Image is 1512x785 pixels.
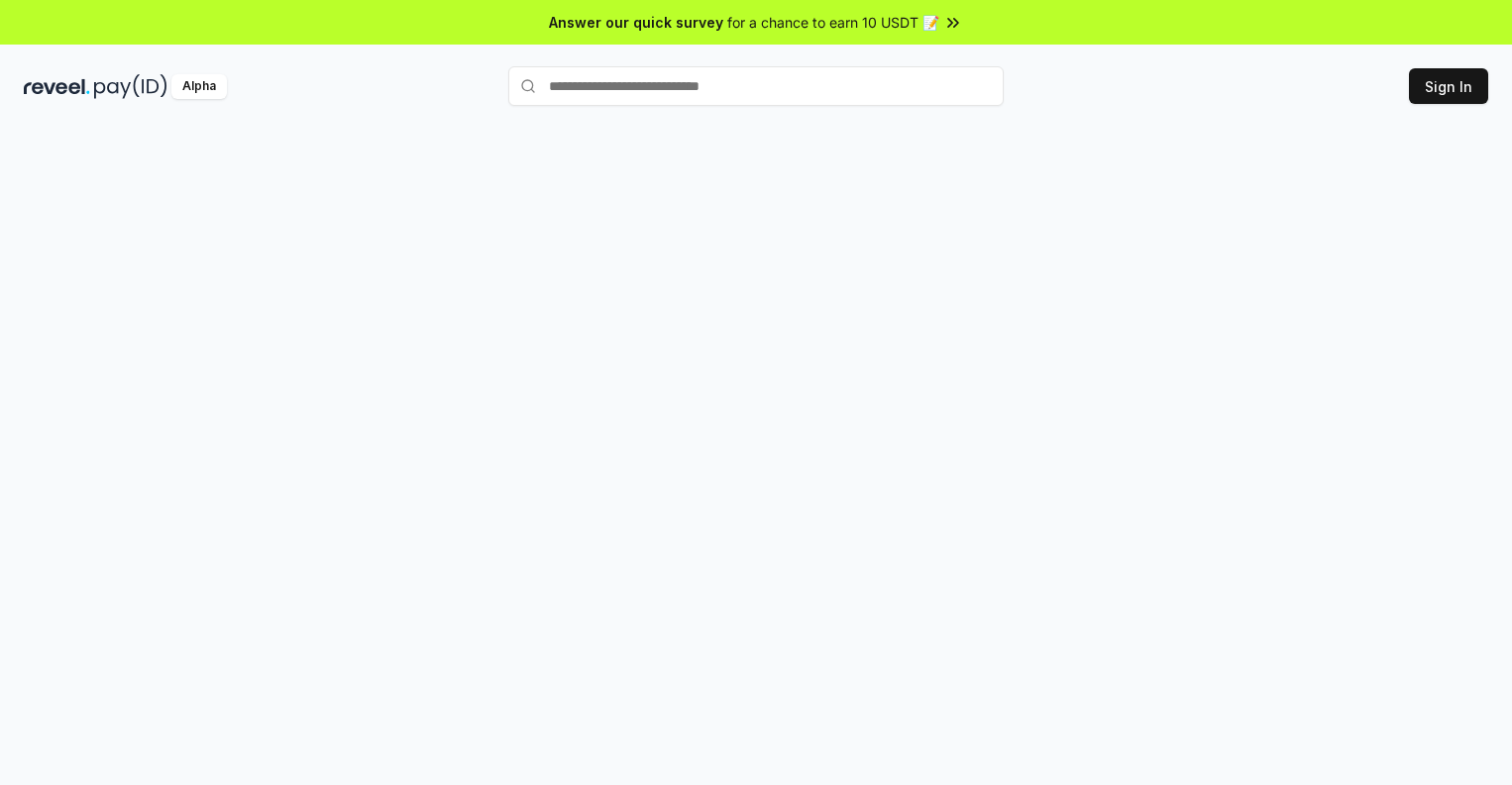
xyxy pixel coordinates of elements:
[24,74,90,99] img: reveel_dark
[549,12,723,33] span: Answer our quick survey
[94,74,167,99] img: pay_id
[171,74,227,99] div: Alpha
[1409,68,1488,104] button: Sign In
[727,12,939,33] span: for a chance to earn 10 USDT 📝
